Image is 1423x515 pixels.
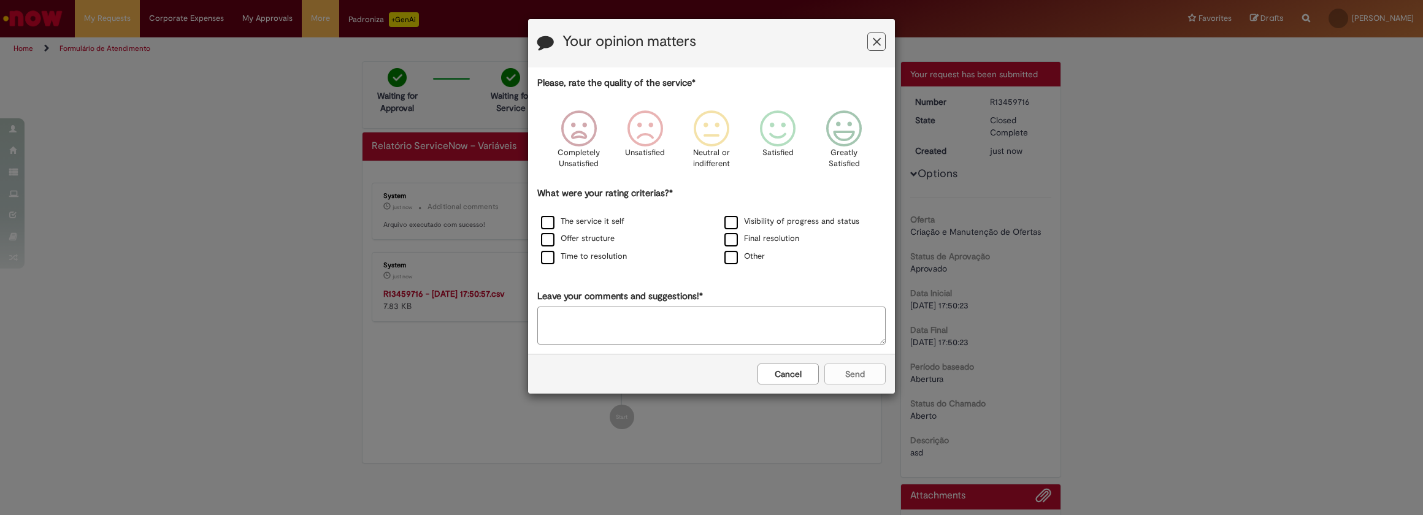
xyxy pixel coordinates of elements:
[541,216,624,227] label: The service it self
[758,364,819,384] button: Cancel
[813,101,875,185] div: Greatly Satisfied
[724,216,859,227] label: Visibility of progress and status
[537,77,696,90] label: Please, rate the quality of the service*
[680,101,743,185] div: Neutral or indifferent
[541,251,627,262] label: Time to resolution
[541,233,615,245] label: Offer structure
[724,251,765,262] label: Other
[625,147,665,159] p: Unsatisfied
[689,147,734,170] p: Neutral or indifferent
[556,147,600,170] p: Completely Unsatisfied
[614,101,677,185] div: Unsatisfied
[562,34,696,50] label: Your opinion matters
[822,147,866,170] p: Greatly Satisfied
[762,147,794,159] p: Satisfied
[724,233,799,245] label: Final resolution
[537,187,886,266] div: What were your rating criterias?*
[537,290,703,303] label: Leave your comments and suggestions!*
[547,101,610,185] div: Completely Unsatisfied
[746,101,809,185] div: Satisfied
